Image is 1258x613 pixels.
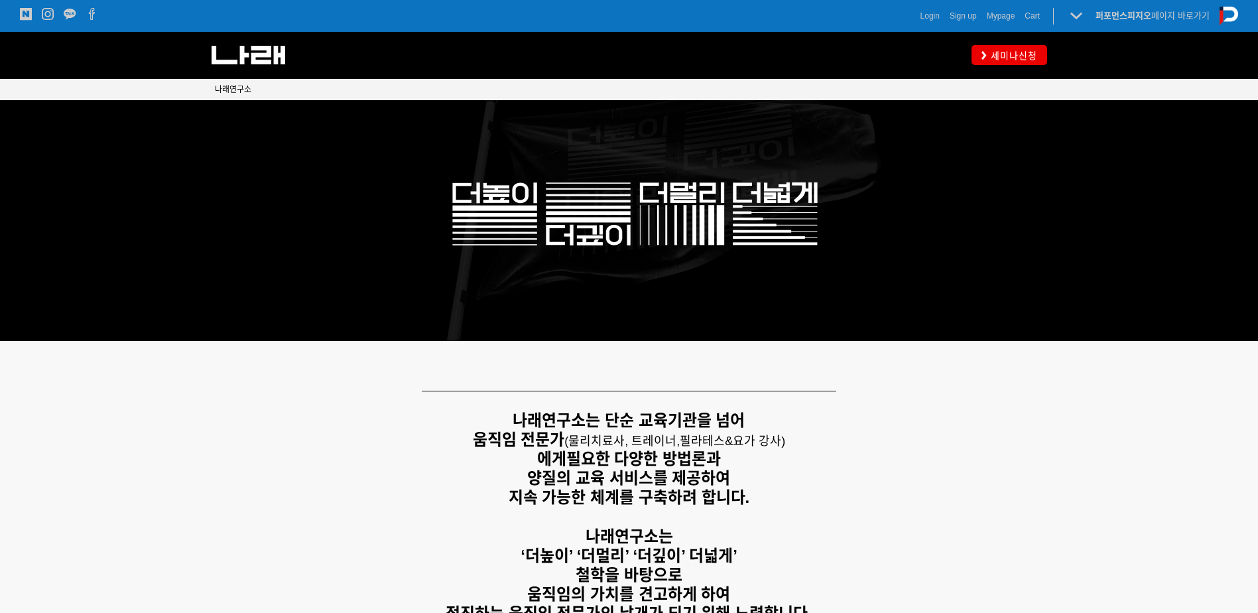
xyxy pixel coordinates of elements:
a: Sign up [950,9,977,23]
span: 물리치료사, 트레이너, [568,435,680,448]
strong: 움직임의 가치를 견고하게 하여 [527,585,730,603]
span: 세미나신청 [987,49,1037,62]
a: Mypage [987,9,1015,23]
a: 나래연구소 [215,83,251,96]
strong: 필요한 다양한 방법론과 [566,450,721,468]
a: Cart [1025,9,1040,23]
span: 필라테스&요가 강사) [680,435,785,448]
strong: 양질의 교육 서비스를 제공하여 [527,469,730,487]
a: Login [920,9,940,23]
a: 퍼포먼스피지오페이지 바로가기 [1096,11,1210,21]
strong: 나래연구소는 [586,527,673,545]
strong: 나래연구소는 단순 교육기관을 넘어 [513,411,745,429]
strong: ‘더높이’ ‘더멀리’ ‘더깊이’ 더넓게’ [521,547,737,565]
a: 세미나신청 [972,45,1047,64]
span: ( [564,435,680,448]
strong: 에게 [537,450,566,468]
strong: 철학을 바탕으로 [576,566,682,584]
strong: 지속 가능한 체계를 구축하려 합니다. [509,488,749,506]
strong: 움직임 전문가 [473,431,565,448]
span: 나래연구소 [215,85,251,94]
strong: 퍼포먼스피지오 [1096,11,1151,21]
